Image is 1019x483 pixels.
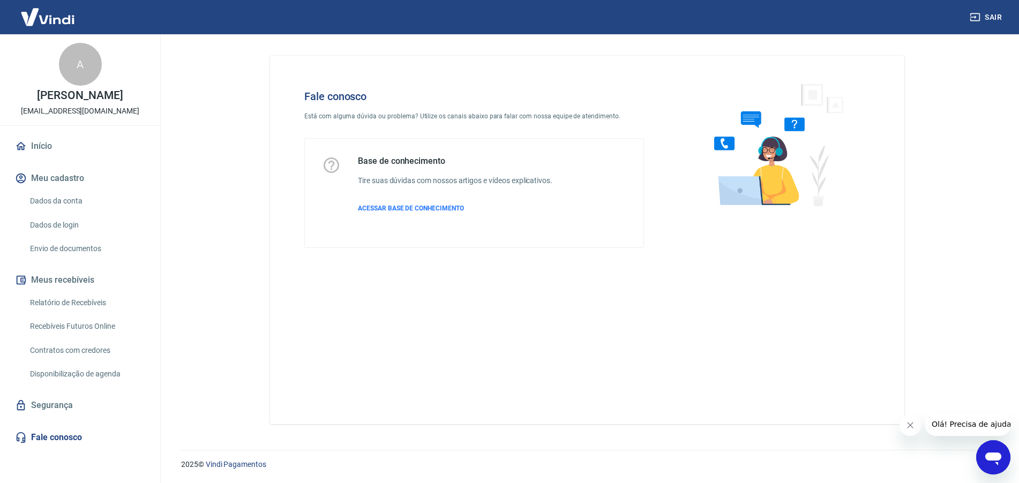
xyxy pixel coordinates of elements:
a: ACESSAR BASE DE CONHECIMENTO [358,203,552,213]
a: Início [13,134,147,158]
iframe: Fechar mensagem [900,414,921,436]
span: ACESSAR BASE DE CONHECIMENTO [358,205,464,212]
img: Vindi [13,1,83,33]
h4: Fale conosco [304,90,644,103]
h6: Tire suas dúvidas com nossos artigos e vídeos explicativos. [358,175,552,186]
iframe: Botão para abrir a janela de mensagens [976,440,1010,474]
a: Segurança [13,394,147,417]
a: Relatório de Recebíveis [26,292,147,314]
p: [PERSON_NAME] [37,90,123,101]
a: Vindi Pagamentos [206,460,266,469]
span: Olá! Precisa de ajuda? [6,7,90,16]
p: Está com alguma dúvida ou problema? Utilize os canais abaixo para falar com nossa equipe de atend... [304,111,644,121]
button: Meu cadastro [13,167,147,190]
a: Recebíveis Futuros Online [26,315,147,337]
p: 2025 © [181,459,993,470]
p: [EMAIL_ADDRESS][DOMAIN_NAME] [21,105,139,117]
a: Dados da conta [26,190,147,212]
a: Envio de documentos [26,238,147,260]
a: Fale conosco [13,426,147,449]
h5: Base de conhecimento [358,156,552,167]
a: Contratos com credores [26,339,147,361]
a: Dados de login [26,214,147,236]
button: Sair [968,7,1006,27]
div: A [59,43,102,86]
button: Meus recebíveis [13,268,147,292]
img: Fale conosco [693,73,856,216]
iframe: Mensagem da empresa [925,412,1010,436]
a: Disponibilização de agenda [26,363,147,385]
